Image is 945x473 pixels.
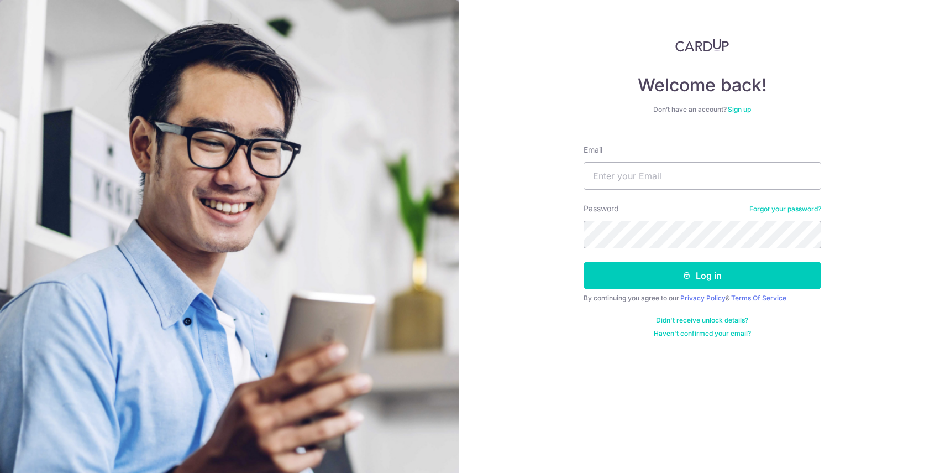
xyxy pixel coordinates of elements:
button: Log in [584,262,821,289]
a: Terms Of Service [731,294,786,302]
div: By continuing you agree to our & [584,294,821,303]
a: Sign up [728,105,751,113]
a: Haven't confirmed your email? [654,329,751,338]
label: Password [584,203,619,214]
div: Don’t have an account? [584,105,821,114]
input: Enter your Email [584,162,821,190]
label: Email [584,144,602,155]
a: Privacy Policy [680,294,726,302]
h4: Welcome back! [584,74,821,96]
a: Didn't receive unlock details? [656,316,748,325]
img: CardUp Logo [675,39,729,52]
a: Forgot your password? [749,205,821,214]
